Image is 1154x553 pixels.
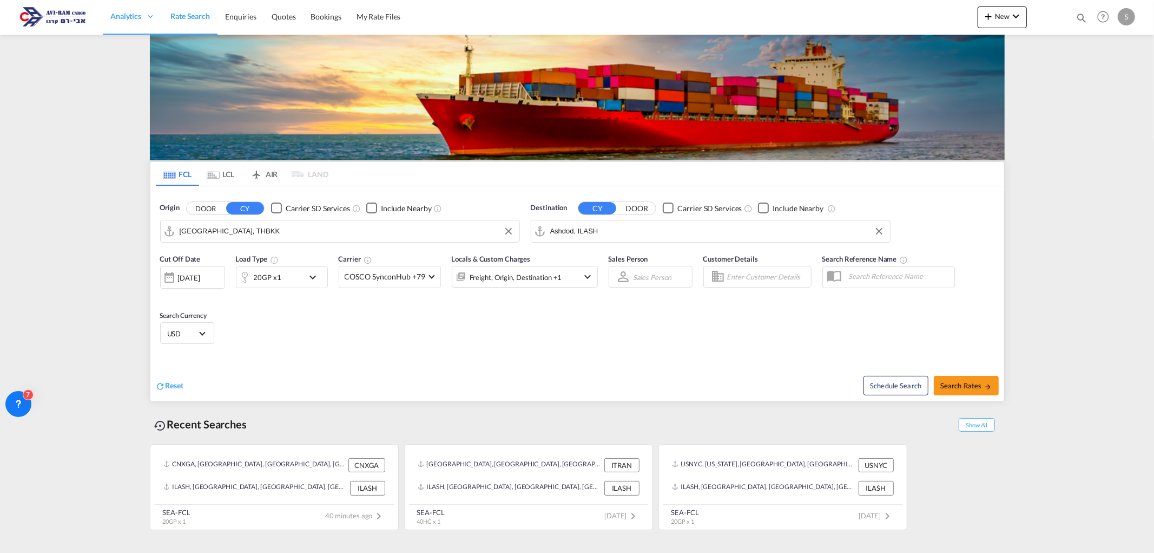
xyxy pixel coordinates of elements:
span: [DATE] [859,511,894,520]
div: SEA-FCL [671,508,699,517]
div: USNYC [859,458,894,472]
md-icon: Unchecked: Search for CY (Container Yard) services for all selected carriers.Checked : Search for... [744,204,753,213]
md-checkbox: Checkbox No Ink [271,203,350,214]
span: Show All [959,418,994,432]
md-checkbox: Checkbox No Ink [758,203,823,214]
span: Help [1094,8,1112,26]
md-icon: icon-magnify [1076,12,1087,24]
button: CY [226,202,264,214]
span: 40HC x 1 [417,518,440,525]
div: SEA-FCL [417,508,445,517]
md-icon: icon-chevron-down [1010,10,1023,23]
md-icon: icon-chevron-down [582,270,595,283]
md-icon: icon-information-outline [270,256,279,264]
span: Origin [160,203,180,213]
div: ILASH [350,481,385,495]
md-icon: icon-airplane [250,168,263,176]
div: 20GP x1icon-chevron-down [236,266,328,288]
recent-search-card: USNYC, [US_STATE], [GEOGRAPHIC_DATA], [GEOGRAPHIC_DATA], [GEOGRAPHIC_DATA], [GEOGRAPHIC_DATA] USN... [658,445,907,530]
input: Search Reference Name [843,268,954,284]
md-select: Sales Person [632,269,673,285]
md-input-container: Ashdod, ILASH [531,220,890,242]
span: New [982,12,1023,21]
md-datepicker: Select [160,288,168,302]
img: 166978e0a5f911edb4280f3c7a976193.png [16,5,89,29]
button: Search Ratesicon-arrow-right [934,376,999,395]
span: Enquiries [225,12,256,21]
recent-search-card: CNXGA, [GEOGRAPHIC_DATA], [GEOGRAPHIC_DATA], [GEOGRAPHIC_DATA] & [GEOGRAPHIC_DATA], [GEOGRAPHIC_D... [150,445,399,530]
div: icon-magnify [1076,12,1087,28]
button: DOOR [618,202,656,214]
span: Cut Off Date [160,255,201,263]
div: CNXGA [348,458,385,472]
div: ILASH, Ashdod, Israel, Levante, Middle East [672,481,856,495]
md-select: Select Currency: $ USDUnited States Dollar [166,326,208,341]
div: icon-refreshReset [156,380,184,392]
span: USD [167,329,197,339]
span: COSCO SynconHub +79 [345,271,425,282]
div: Carrier SD Services [677,203,742,214]
md-input-container: Bangkok, THBKK [161,220,519,242]
md-checkbox: Checkbox No Ink [366,203,432,214]
md-icon: Your search will be saved by the below given name [900,256,908,264]
span: Destination [531,203,568,213]
div: S [1118,8,1135,25]
div: [DATE] [160,266,225,289]
md-tab-item: FCL [156,162,199,186]
span: Load Type [236,255,279,263]
md-tab-item: LCL [199,162,242,186]
button: icon-plus 400-fgNewicon-chevron-down [978,6,1027,28]
button: CY [578,202,616,214]
md-checkbox: Checkbox No Ink [663,203,742,214]
recent-search-card: [GEOGRAPHIC_DATA], [GEOGRAPHIC_DATA], [GEOGRAPHIC_DATA], [GEOGRAPHIC_DATA], [GEOGRAPHIC_DATA] ITR... [404,445,653,530]
md-icon: icon-chevron-right [881,510,894,523]
div: Help [1094,8,1118,27]
div: ILASH, Ashdod, Israel, Levante, Middle East [163,481,347,495]
div: Freight Origin Destination Factory Stuffingicon-chevron-down [452,266,598,288]
img: LCL+%26+FCL+BACKGROUND.png [150,35,1005,160]
span: Analytics [110,11,141,22]
div: CNXGA, Xingang, China, Greater China & Far East Asia, Asia Pacific [163,458,346,472]
div: Recent Searches [150,412,252,437]
div: Carrier SD Services [286,203,350,214]
md-icon: Unchecked: Ignores neighbouring ports when fetching rates.Checked : Includes neighbouring ports w... [434,204,443,213]
md-icon: icon-arrow-right [984,383,992,391]
span: Quotes [272,12,295,21]
span: Bookings [311,12,341,21]
span: My Rate Files [357,12,401,21]
md-pagination-wrapper: Use the left and right arrow keys to navigate between tabs [156,162,329,186]
span: Locals & Custom Charges [452,255,531,263]
input: Search by Port [180,223,514,239]
md-icon: icon-plus 400-fg [982,10,995,23]
span: Customer Details [703,255,758,263]
div: USNYC, New York, NY, United States, North America, Americas [672,458,856,472]
button: Note: By default Schedule search will only considerorigin ports, destination ports and cut off da... [863,376,928,395]
div: Include Nearby [773,203,823,214]
button: Clear Input [871,223,887,239]
span: Rate Search [170,11,210,21]
md-icon: icon-refresh [156,381,166,391]
div: ITRAN, Ravenna, Italy, Southern Europe, Europe [418,458,602,472]
div: Freight Origin Destination Factory Stuffing [470,270,562,285]
div: ILASH [604,481,639,495]
button: Clear Input [500,223,517,239]
div: ITRAN [604,458,639,472]
span: Carrier [339,255,372,263]
div: ILASH [859,481,894,495]
input: Enter Customer Details [727,269,808,285]
span: 40 minutes ago [325,511,386,520]
span: 20GP x 1 [163,518,186,525]
div: 20GP x1 [254,270,281,285]
div: SEA-FCL [163,508,190,517]
md-icon: icon-chevron-down [306,271,325,284]
md-icon: Unchecked: Ignores neighbouring ports when fetching rates.Checked : Includes neighbouring ports w... [827,204,836,213]
span: [DATE] [604,511,639,520]
div: ILASH, Ashdod, Israel, Levante, Middle East [418,481,602,495]
div: [DATE] [178,273,200,283]
md-icon: icon-chevron-right [373,510,386,523]
span: Search Currency [160,311,207,320]
md-icon: icon-chevron-right [627,510,640,523]
md-icon: icon-backup-restore [154,419,167,432]
md-tab-item: AIR [242,162,286,186]
div: Origin DOOR CY Checkbox No InkUnchecked: Search for CY (Container Yard) services for all selected... [150,186,1004,401]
